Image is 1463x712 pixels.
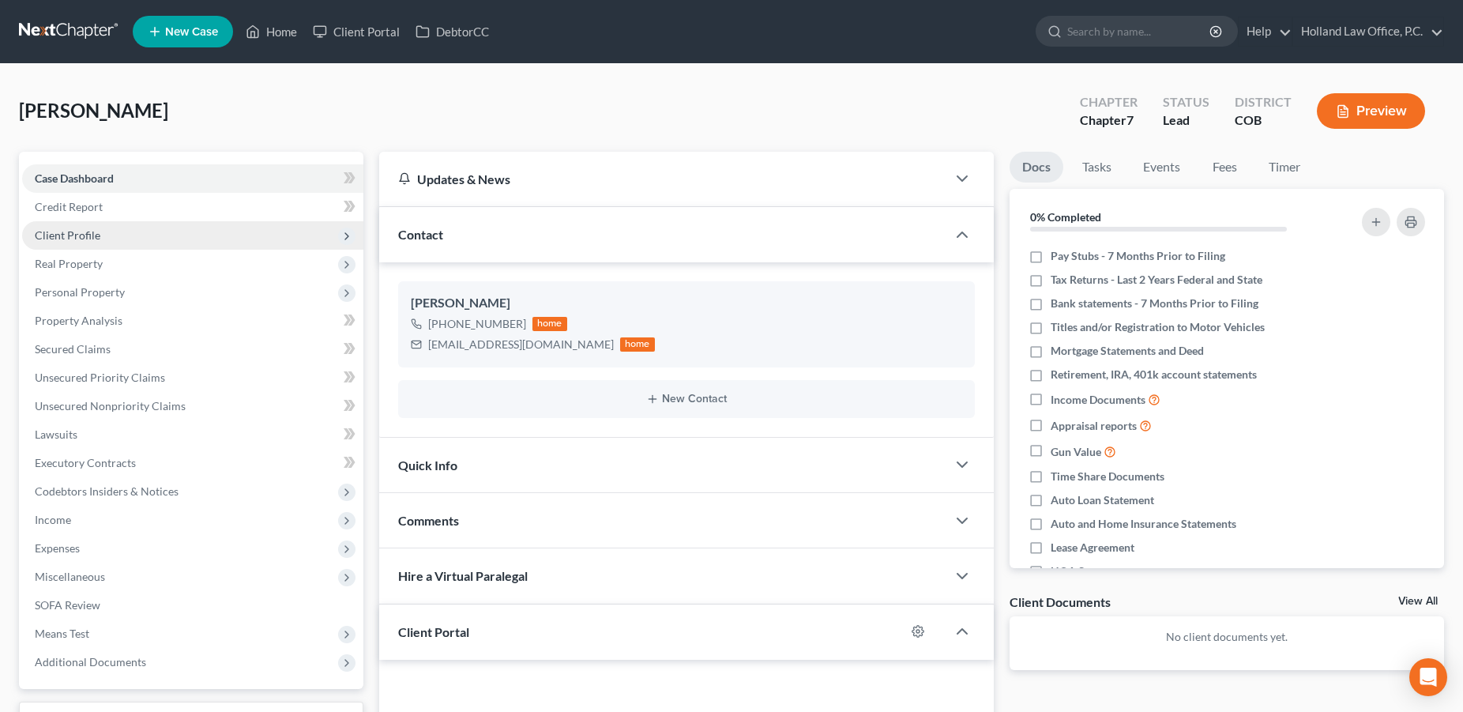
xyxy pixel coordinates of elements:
a: Tasks [1070,152,1124,183]
a: Unsecured Nonpriority Claims [22,392,363,420]
span: Property Analysis [35,314,122,327]
span: Real Property [35,257,103,270]
div: [EMAIL_ADDRESS][DOMAIN_NAME] [428,337,614,352]
span: Titles and/or Registration to Motor Vehicles [1051,319,1265,335]
a: Unsecured Priority Claims [22,364,363,392]
span: Retirement, IRA, 401k account statements [1051,367,1257,382]
span: Client Portal [398,624,469,639]
span: Appraisal reports [1051,418,1137,434]
a: Lawsuits [22,420,363,449]
span: Bank statements - 7 Months Prior to Filing [1051,296,1258,311]
span: Executory Contracts [35,456,136,469]
span: New Case [165,26,218,38]
div: Chapter [1080,111,1138,130]
div: [PERSON_NAME] [411,294,962,313]
span: 7 [1126,112,1134,127]
span: Tax Returns - Last 2 Years Federal and State [1051,272,1262,288]
a: Help [1239,17,1292,46]
a: Credit Report [22,193,363,221]
a: Fees [1199,152,1250,183]
div: Lead [1163,111,1209,130]
span: Case Dashboard [35,171,114,185]
div: Client Documents [1010,593,1111,610]
span: Codebtors Insiders & Notices [35,484,179,498]
a: Holland Law Office, P.C. [1293,17,1443,46]
span: Income Documents [1051,392,1145,408]
span: Time Share Documents [1051,469,1164,484]
a: DebtorCC [408,17,497,46]
span: Auto and Home Insurance Statements [1051,516,1236,532]
span: HOA Statement [1051,563,1129,579]
span: Expenses [35,541,80,555]
div: home [620,337,655,352]
div: Chapter [1080,93,1138,111]
span: Unsecured Priority Claims [35,371,165,384]
a: Timer [1256,152,1313,183]
a: Client Portal [305,17,408,46]
span: Income [35,513,71,526]
span: Lease Agreement [1051,540,1134,556]
a: Property Analysis [22,307,363,335]
div: Open Intercom Messenger [1409,658,1447,696]
span: Gun Value [1051,444,1101,460]
input: Search by name... [1067,17,1212,46]
span: [PERSON_NAME] [19,99,168,122]
span: Lawsuits [35,428,77,441]
span: Unsecured Nonpriority Claims [35,399,186,413]
span: Client Profile [35,228,100,242]
a: SOFA Review [22,591,363,620]
div: District [1235,93,1292,111]
span: Pay Stubs - 7 Months Prior to Filing [1051,248,1225,264]
a: Events [1130,152,1193,183]
a: Docs [1010,152,1063,183]
span: Miscellaneous [35,570,105,583]
p: No client documents yet. [1022,629,1431,645]
span: SOFA Review [35,598,100,612]
span: Means Test [35,627,89,640]
div: home [532,317,567,331]
a: Executory Contracts [22,449,363,477]
span: Hire a Virtual Paralegal [398,568,528,583]
a: Case Dashboard [22,164,363,193]
span: Quick Info [398,458,457,473]
span: Additional Documents [35,655,146,669]
div: Status [1163,93,1209,111]
button: New Contact [411,393,962,405]
a: Home [238,17,305,46]
a: Secured Claims [22,335,363,364]
span: Credit Report [35,200,103,213]
div: COB [1235,111,1292,130]
a: View All [1398,596,1438,607]
div: [PHONE_NUMBER] [428,316,526,332]
span: Secured Claims [35,342,111,356]
span: Auto Loan Statement [1051,492,1154,508]
span: Contact [398,227,443,242]
strong: 0% Completed [1030,210,1101,224]
span: Personal Property [35,285,125,299]
span: Mortgage Statements and Deed [1051,343,1204,359]
div: Updates & News [398,171,927,187]
span: Comments [398,513,459,528]
button: Preview [1317,93,1425,129]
